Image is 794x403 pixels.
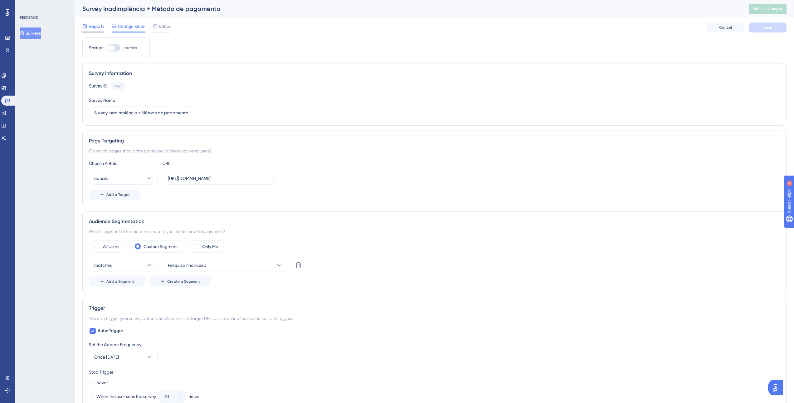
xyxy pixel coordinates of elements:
button: Publish Changes [749,4,787,14]
div: times [188,393,199,400]
input: yourwebsite.com/path [168,175,268,182]
iframe: UserGuiding AI Assistant Launcher [768,378,787,397]
div: Stop Trigger [89,368,780,376]
div: FEEDBACK [20,15,38,20]
button: Add a Segment [89,276,145,286]
span: Once [DATE] [94,353,119,361]
label: Only Me [202,243,218,250]
span: equals [94,175,108,182]
span: Publish Changes [753,6,783,11]
label: When the user sees the survey [96,393,156,400]
div: Set the Appear Frequency [89,341,780,348]
div: Which segment of the audience would you like to show this survey to? [89,228,780,235]
button: Pesquisa financeiro [163,259,287,271]
span: Need Help? [15,2,39,9]
label: Custom Segment [144,243,178,250]
div: 4447 [114,84,122,89]
button: equals [89,172,158,185]
div: On which pages should the survey be visible to your end users? [89,147,780,155]
div: URL [163,160,231,167]
span: Pesquisa financeiro [168,261,206,269]
div: Status: [89,44,103,52]
label: All Users [103,243,119,250]
div: Trigger [89,305,780,312]
button: Cancel [707,22,744,32]
span: Add a Segment [106,279,134,284]
div: Survey Inadimplência + Método de pagamento [82,4,733,13]
div: Choose A Rule [89,160,158,167]
div: Survey Information [89,70,780,77]
button: Add a Target [89,190,140,200]
div: You can trigger your survey automatically when the target URL is visited, and/or use the custom t... [89,315,780,322]
span: Configuration [118,22,145,30]
span: Editor [159,22,171,30]
button: Create a Segment [150,276,211,286]
div: 3 [43,3,45,8]
span: Auto-Trigger [98,327,123,335]
span: Create a Segment [167,279,200,284]
div: Audience Segmentation [89,218,780,225]
div: Survey ID: [89,82,108,90]
span: Save [763,25,772,30]
input: Type your Survey name [94,109,195,116]
button: Surveys [20,27,41,39]
button: Once [DATE] [89,351,158,363]
span: Reports [89,22,104,30]
button: matches [89,259,158,271]
span: Inactive [123,45,137,50]
label: Never [96,379,108,386]
span: Cancel [719,25,732,30]
button: Save [749,22,787,32]
span: Add a Target [106,192,130,197]
div: Survey Name [89,97,115,104]
span: matches [94,261,112,269]
div: Page Targeting [89,137,780,145]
